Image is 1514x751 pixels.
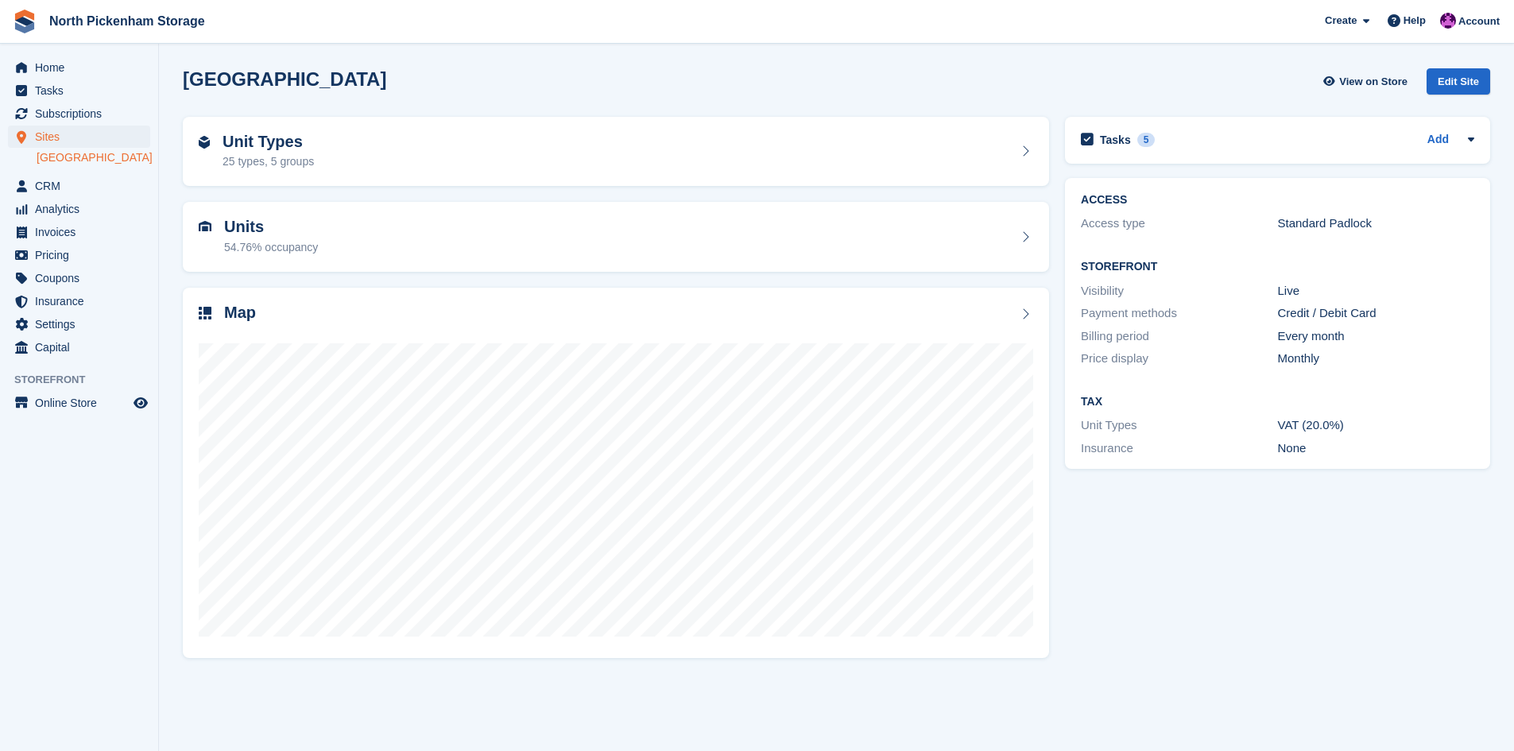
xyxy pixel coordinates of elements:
[8,56,150,79] a: menu
[1278,439,1474,458] div: None
[1278,416,1474,435] div: VAT (20.0%)
[1339,74,1408,90] span: View on Store
[1081,439,1277,458] div: Insurance
[8,198,150,220] a: menu
[131,393,150,412] a: Preview store
[183,68,386,90] h2: [GEOGRAPHIC_DATA]
[8,221,150,243] a: menu
[8,126,150,148] a: menu
[1278,215,1474,233] div: Standard Padlock
[8,103,150,125] a: menu
[1081,396,1474,408] h2: Tax
[1081,350,1277,368] div: Price display
[1081,261,1474,273] h2: Storefront
[35,244,130,266] span: Pricing
[223,153,314,170] div: 25 types, 5 groups
[223,133,314,151] h2: Unit Types
[8,336,150,358] a: menu
[1081,282,1277,300] div: Visibility
[183,202,1049,272] a: Units 54.76% occupancy
[1404,13,1426,29] span: Help
[8,313,150,335] a: menu
[37,150,150,165] a: [GEOGRAPHIC_DATA]
[1427,131,1449,149] a: Add
[35,336,130,358] span: Capital
[1081,327,1277,346] div: Billing period
[199,307,211,319] img: map-icn-33ee37083ee616e46c38cad1a60f524a97daa1e2b2c8c0bc3eb3415660979fc1.svg
[35,79,130,102] span: Tasks
[35,221,130,243] span: Invoices
[1325,13,1357,29] span: Create
[199,221,211,232] img: unit-icn-7be61d7bf1b0ce9d3e12c5938cc71ed9869f7b940bace4675aadf7bd6d80202e.svg
[1081,304,1277,323] div: Payment methods
[8,175,150,197] a: menu
[224,239,318,256] div: 54.76% occupancy
[1278,304,1474,323] div: Credit / Debit Card
[35,126,130,148] span: Sites
[1321,68,1414,95] a: View on Store
[35,198,130,220] span: Analytics
[1100,133,1131,147] h2: Tasks
[35,267,130,289] span: Coupons
[1081,416,1277,435] div: Unit Types
[13,10,37,33] img: stora-icon-8386f47178a22dfd0bd8f6a31ec36ba5ce8667c1dd55bd0f319d3a0aa187defe.svg
[183,288,1049,659] a: Map
[8,290,150,312] a: menu
[199,136,210,149] img: unit-type-icn-2b2737a686de81e16bb02015468b77c625bbabd49415b5ef34ead5e3b44a266d.svg
[1458,14,1500,29] span: Account
[1278,350,1474,368] div: Monthly
[35,392,130,414] span: Online Store
[1137,133,1156,147] div: 5
[1427,68,1490,101] a: Edit Site
[35,175,130,197] span: CRM
[183,117,1049,187] a: Unit Types 25 types, 5 groups
[8,79,150,102] a: menu
[1427,68,1490,95] div: Edit Site
[1440,13,1456,29] img: James Gulliver
[1278,282,1474,300] div: Live
[35,103,130,125] span: Subscriptions
[1081,194,1474,207] h2: ACCESS
[35,290,130,312] span: Insurance
[35,313,130,335] span: Settings
[224,218,318,236] h2: Units
[224,304,256,322] h2: Map
[43,8,211,34] a: North Pickenham Storage
[1278,327,1474,346] div: Every month
[14,372,158,388] span: Storefront
[35,56,130,79] span: Home
[8,267,150,289] a: menu
[8,244,150,266] a: menu
[8,392,150,414] a: menu
[1081,215,1277,233] div: Access type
